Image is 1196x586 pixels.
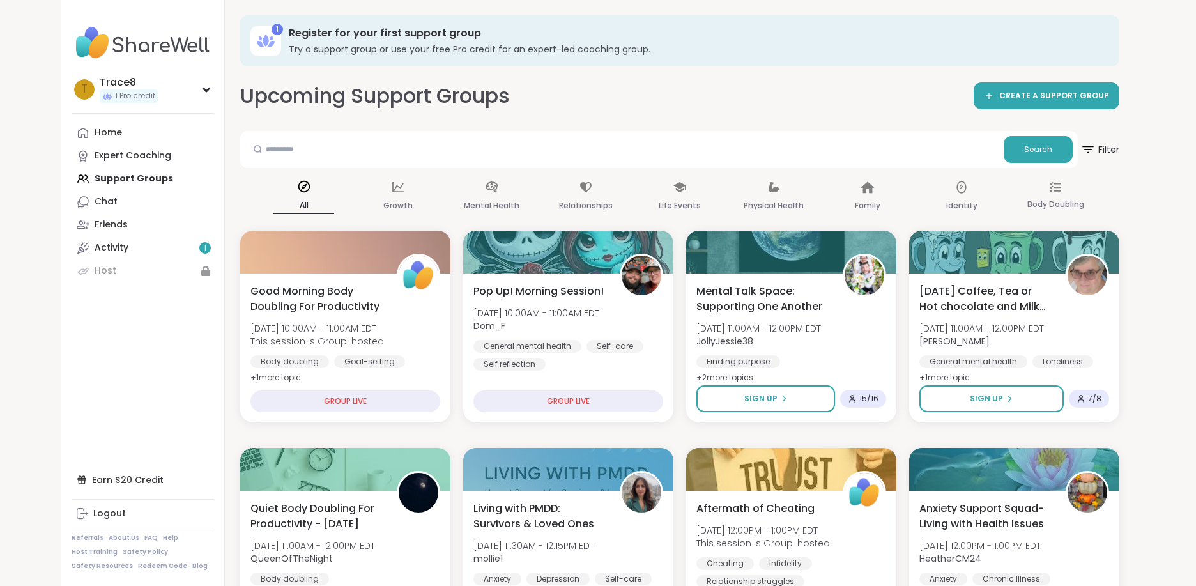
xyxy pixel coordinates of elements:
a: Chat [72,190,214,213]
span: This session is Group-hosted [696,537,830,550]
div: General mental health [473,340,581,353]
span: Sign Up [744,393,778,405]
div: Self reflection [473,358,546,371]
div: GROUP LIVE [250,390,440,412]
button: Filter [1080,131,1119,168]
span: [DATE] 11:30AM - 12:15PM EDT [473,539,594,552]
div: Friends [95,219,128,231]
div: Logout [93,507,126,520]
b: [PERSON_NAME] [919,335,990,348]
p: Physical Health [744,198,804,213]
div: Body doubling [250,573,329,585]
h2: Upcoming Support Groups [240,82,510,111]
p: Family [855,198,880,213]
a: Expert Coaching [72,144,214,167]
div: GROUP LIVE [473,390,663,412]
span: 1 Pro credit [115,91,155,102]
div: Depression [526,573,590,585]
b: HeatherCM24 [919,552,981,565]
b: QueenOfTheNight [250,552,333,565]
h3: Register for your first support group [289,26,1101,40]
a: Redeem Code [138,562,187,571]
div: Anxiety [919,573,967,585]
b: Dom_F [473,320,505,332]
div: Trace8 [100,75,158,89]
span: Anxiety Support Squad- Living with Health Issues [919,501,1052,532]
span: [DATE] 11:00AM - 12:00PM EDT [696,322,821,335]
button: Search [1004,136,1073,163]
span: CREATE A SUPPORT GROUP [999,91,1109,102]
p: Life Events [659,198,701,213]
div: Cheating [696,557,754,570]
a: Help [163,534,178,543]
div: Finding purpose [696,355,780,368]
img: Dom_F [622,256,661,295]
span: Sign Up [970,393,1003,405]
a: Safety Policy [123,548,168,557]
span: [DATE] 10:00AM - 11:00AM EDT [473,307,599,320]
span: Quiet Body Doubling For Productivity - [DATE] [250,501,383,532]
img: mollie1 [622,473,661,513]
p: All [273,197,334,214]
div: Self-care [586,340,643,353]
span: [DATE] Coffee, Tea or Hot chocolate and Milk Club [919,284,1052,314]
div: Goal-setting [334,355,405,368]
span: [DATE] 11:00AM - 12:00PM EDT [919,322,1044,335]
span: Filter [1080,134,1119,165]
img: HeatherCM24 [1068,473,1107,513]
a: Host [72,259,214,282]
p: Body Doubling [1027,197,1084,212]
div: Host [95,265,116,277]
span: Search [1024,144,1052,155]
div: Infidelity [759,557,812,570]
span: 15 / 16 [859,394,878,404]
button: Sign Up [696,385,835,412]
span: [DATE] 12:00PM - 1:00PM EDT [696,524,830,537]
img: JollyJessie38 [845,256,884,295]
span: [DATE] 10:00AM - 11:00AM EDT [250,322,384,335]
span: [DATE] 11:00AM - 12:00PM EDT [250,539,375,552]
div: Home [95,127,122,139]
p: Mental Health [464,198,519,213]
div: Activity [95,242,128,254]
div: Expert Coaching [95,150,171,162]
p: Growth [383,198,413,213]
a: CREATE A SUPPORT GROUP [974,82,1119,109]
span: 1 [204,243,206,254]
img: ShareWell [399,256,438,295]
span: Aftermath of Cheating [696,501,815,516]
span: T [81,81,88,98]
button: Sign Up [919,385,1064,412]
div: Anxiety [473,573,521,585]
span: [DATE] 12:00PM - 1:00PM EDT [919,539,1041,552]
span: Pop Up! Morning Session! [473,284,604,299]
img: QueenOfTheNight [399,473,438,513]
div: General mental health [919,355,1027,368]
a: Logout [72,502,214,525]
div: 1 [272,24,283,35]
b: JollyJessie38 [696,335,753,348]
img: ShareWell [845,473,884,513]
a: Home [72,121,214,144]
b: mollie1 [473,552,503,565]
span: Good Morning Body Doubling For Productivity [250,284,383,314]
a: Activity1 [72,236,214,259]
a: FAQ [144,534,158,543]
a: Safety Resources [72,562,133,571]
a: Host Training [72,548,118,557]
a: Referrals [72,534,103,543]
a: Blog [192,562,208,571]
div: Earn $20 Credit [72,468,214,491]
p: Identity [946,198,977,213]
div: Body doubling [250,355,329,368]
img: ShareWell Nav Logo [72,20,214,65]
div: Loneliness [1032,355,1093,368]
h3: Try a support group or use your free Pro credit for an expert-led coaching group. [289,43,1101,56]
img: Susan [1068,256,1107,295]
span: Mental Talk Space: Supporting One Another [696,284,829,314]
a: About Us [109,534,139,543]
a: Friends [72,213,214,236]
div: Chronic Illness [972,573,1050,585]
div: Self-care [595,573,652,585]
span: 7 / 8 [1088,394,1101,404]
